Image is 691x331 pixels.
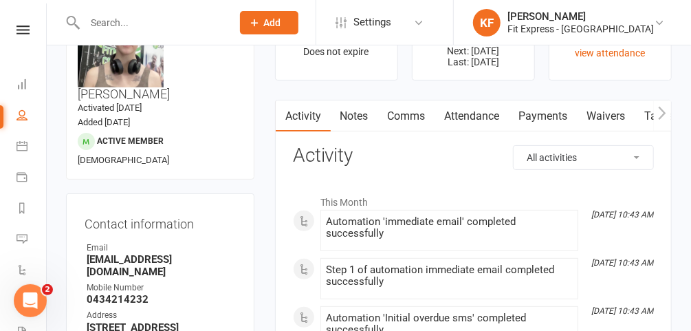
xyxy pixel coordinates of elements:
a: Tasks [635,100,683,132]
a: Comms [378,100,435,132]
h3: Contact information [85,212,236,231]
div: Fit Express - [GEOGRAPHIC_DATA] [507,23,654,35]
span: Add [264,17,281,28]
a: Notes [331,100,378,132]
a: People [17,101,47,132]
h3: Activity [293,145,654,167]
span: Settings [353,7,391,38]
button: Add [240,11,298,34]
i: [DATE] 10:43 AM [591,258,653,268]
a: Attendance [435,100,509,132]
strong: [EMAIL_ADDRESS][DOMAIN_NAME] [87,253,236,278]
span: 2 [42,284,53,295]
div: [PERSON_NAME] [507,10,654,23]
time: Activated [DATE] [78,103,142,113]
span: Active member [97,136,164,146]
div: Email [87,242,236,255]
strong: 0434214232 [87,293,236,306]
li: This Month [293,188,654,210]
a: Payments [509,100,578,132]
time: Added [DATE] [78,117,130,127]
a: Activity [276,100,331,132]
div: Address [87,309,236,322]
a: Dashboard [17,70,47,101]
i: [DATE] 10:43 AM [591,210,653,220]
iframe: Intercom live chat [14,284,47,317]
span: Does not expire [304,46,369,57]
a: Payments [17,163,47,194]
div: Automation 'immediate email' completed successfully [327,216,572,239]
div: KF [473,9,501,36]
a: Reports [17,194,47,225]
i: [DATE] 10:43 AM [591,306,653,316]
a: Calendar [17,132,47,163]
a: view attendance [575,47,645,58]
span: [DEMOGRAPHIC_DATA] [78,155,169,165]
input: Search... [80,13,222,32]
div: Mobile Number [87,281,236,295]
div: Step 1 of automation immediate email completed successfully [327,264,572,288]
p: Next: [DATE] Last: [DATE] [425,45,522,67]
h3: [PERSON_NAME] [78,1,243,101]
a: Waivers [578,100,635,132]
